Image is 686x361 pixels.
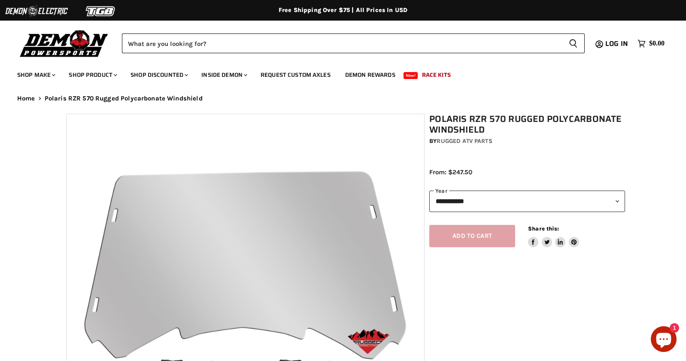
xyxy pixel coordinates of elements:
img: Demon Electric Logo 2 [4,3,69,19]
a: Home [17,95,35,102]
span: $0.00 [649,39,665,48]
a: Shop Product [62,66,122,84]
img: TGB Logo 2 [69,3,133,19]
input: Search [122,33,562,53]
span: Share this: [528,225,559,232]
span: Log in [605,38,628,49]
div: by [429,137,625,146]
button: Search [562,33,585,53]
a: Request Custom Axles [254,66,337,84]
a: Shop Make [11,66,61,84]
span: Polaris RZR 570 Rugged Polycarbonate Windshield [45,95,203,102]
h1: Polaris RZR 570 Rugged Polycarbonate Windshield [429,114,625,135]
aside: Share this: [528,225,579,248]
span: New! [404,72,418,79]
img: Demon Powersports [17,28,111,58]
a: Shop Discounted [124,66,193,84]
a: Log in [601,40,633,48]
form: Product [122,33,585,53]
a: $0.00 [633,37,669,50]
span: From: $247.50 [429,168,472,176]
a: Race Kits [416,66,457,84]
a: Demon Rewards [339,66,402,84]
inbox-online-store-chat: Shopify online store chat [648,326,679,354]
select: year [429,191,625,212]
a: Rugged ATV Parts [437,137,492,145]
a: Inside Demon [195,66,252,84]
ul: Main menu [11,63,662,84]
